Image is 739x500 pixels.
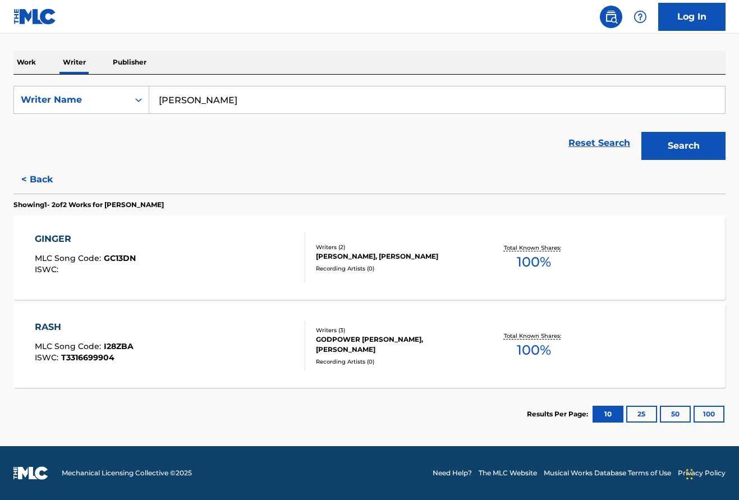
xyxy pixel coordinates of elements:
button: 50 [660,406,691,423]
p: Total Known Shares: [504,244,564,252]
div: Writers ( 2 ) [316,243,474,251]
span: 100 % [517,252,551,272]
button: < Back [13,166,81,194]
div: Recording Artists ( 0 ) [316,357,474,366]
span: ISWC : [35,352,61,363]
p: Writer [59,51,89,74]
span: 100 % [517,340,551,360]
a: Privacy Policy [678,468,726,478]
button: 100 [694,406,724,423]
div: RASH [35,320,134,334]
a: RASHMLC Song Code:I28ZBAISWC:T3316699904Writers (3)GODPOWER [PERSON_NAME], [PERSON_NAME]Recording... [13,304,726,388]
a: GINGERMLC Song Code:GC13DNISWC:Writers (2)[PERSON_NAME], [PERSON_NAME]Recording Artists (0)Total ... [13,215,726,300]
button: Search [641,132,726,160]
a: Need Help? [433,468,472,478]
img: help [634,10,647,24]
img: search [604,10,618,24]
a: Reset Search [563,131,636,155]
span: GC13DN [104,253,136,263]
img: MLC Logo [13,8,57,25]
a: Log In [658,3,726,31]
form: Search Form [13,86,726,166]
div: Drag [686,457,693,491]
iframe: Chat Widget [683,446,739,500]
p: Publisher [109,51,150,74]
p: Results Per Page: [527,409,591,419]
span: MLC Song Code : [35,253,104,263]
p: Showing 1 - 2 of 2 Works for [PERSON_NAME] [13,200,164,210]
span: MLC Song Code : [35,341,104,351]
a: Musical Works Database Terms of Use [544,468,671,478]
div: [PERSON_NAME], [PERSON_NAME] [316,251,474,262]
button: 25 [626,406,657,423]
a: Public Search [600,6,622,28]
div: Help [629,6,651,28]
span: T3316699904 [61,352,114,363]
div: Recording Artists ( 0 ) [316,264,474,273]
span: Mechanical Licensing Collective © 2025 [62,468,192,478]
div: GODPOWER [PERSON_NAME], [PERSON_NAME] [316,334,474,355]
span: ISWC : [35,264,61,274]
span: I28ZBA [104,341,134,351]
p: Work [13,51,39,74]
div: Writers ( 3 ) [316,326,474,334]
p: Total Known Shares: [504,332,564,340]
div: Writer Name [21,93,122,107]
button: 10 [593,406,623,423]
img: logo [13,466,48,480]
div: GINGER [35,232,136,246]
a: The MLC Website [479,468,537,478]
